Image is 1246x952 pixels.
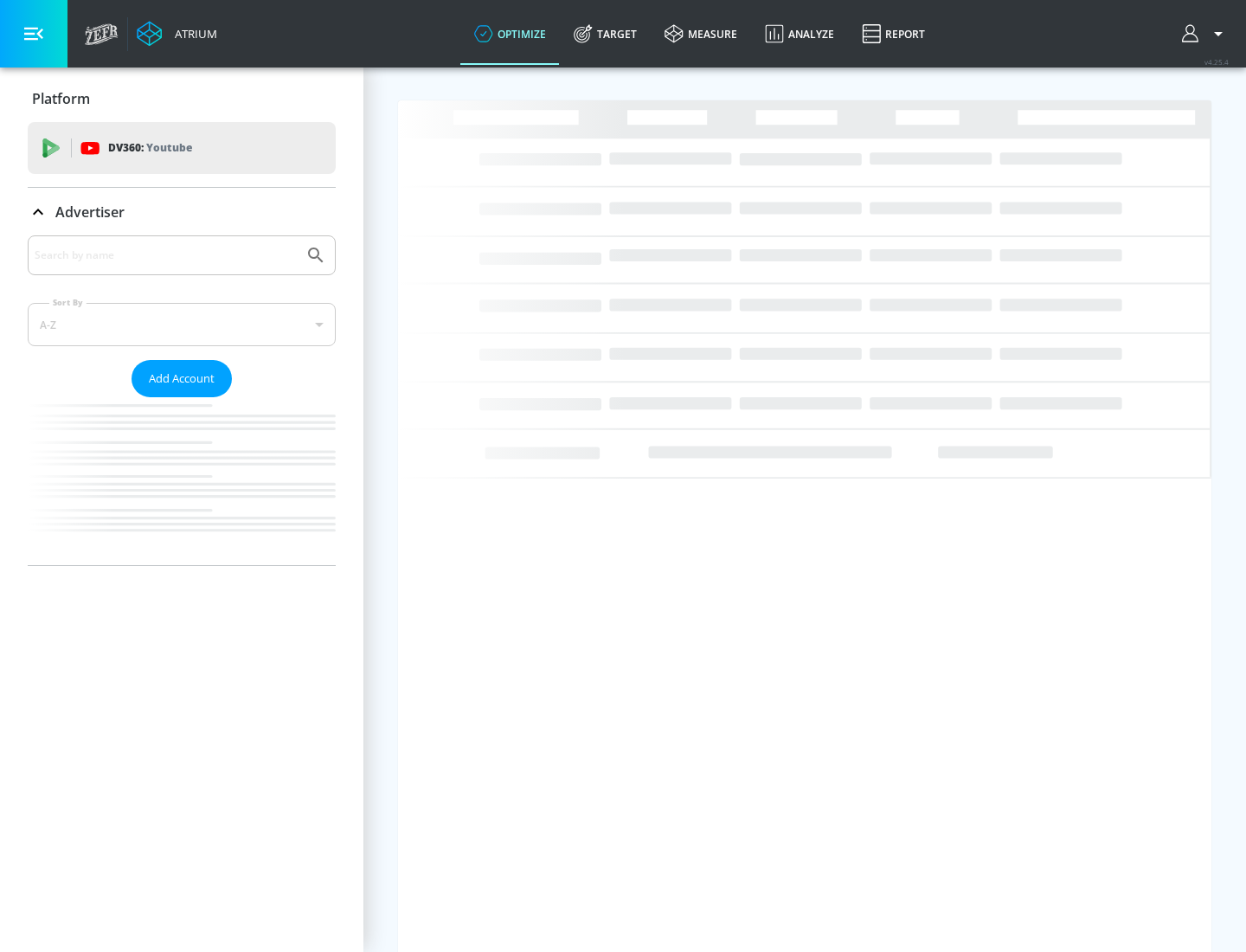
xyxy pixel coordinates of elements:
div: A-Z [28,303,336,346]
div: Advertiser [28,235,336,565]
a: optimize [460,3,560,65]
p: Platform [32,89,90,108]
a: measure [651,3,751,65]
a: Report [848,3,939,65]
p: DV360: [108,138,192,158]
p: Youtube [146,138,192,157]
button: Add Account [132,360,232,397]
div: Atrium [168,26,217,42]
a: Analyze [751,3,848,65]
a: Target [560,3,651,65]
div: Platform [28,74,336,123]
div: DV360: Youtube [28,122,336,174]
label: Sort By [49,297,87,308]
input: Search by name [35,244,297,267]
a: Atrium [137,21,217,47]
div: Advertiser [28,188,336,236]
p: Advertiser [55,203,125,222]
span: Add Account [149,369,215,389]
nav: list of Advertiser [28,397,336,565]
span: v 4.25.4 [1204,57,1229,67]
